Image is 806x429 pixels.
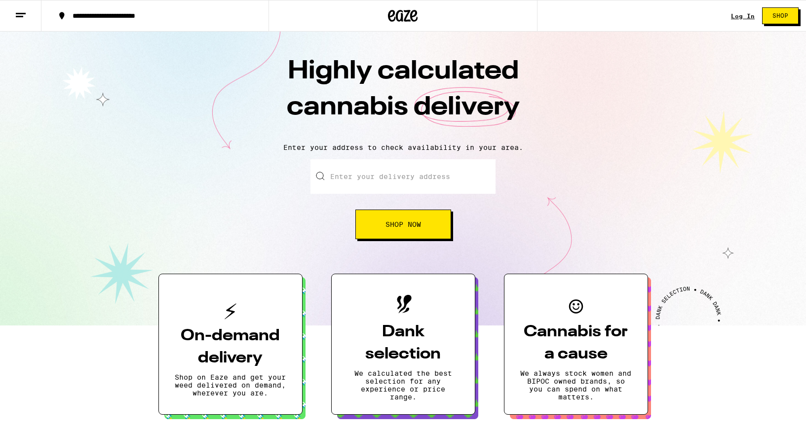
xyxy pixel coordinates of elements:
p: Enter your address to check availability in your area. [10,143,796,151]
h3: Cannabis for a cause [520,321,632,365]
button: On-demand deliveryShop on Eaze and get your weed delivered on demand, wherever you are. [158,274,303,415]
h1: Highly calculated cannabis delivery [230,54,576,136]
button: Shop [762,7,799,24]
button: Cannabis for a causeWe always stock women and BIPOC owned brands, so you can spend on what matters. [504,274,648,415]
p: Shop on Eaze and get your weed delivered on demand, wherever you are. [175,373,286,397]
p: We calculated the best selection for any experience or price range. [347,369,459,401]
span: Shop [772,13,788,19]
button: Dank selectionWe calculated the best selection for any experience or price range. [331,274,475,415]
a: Shop [755,7,806,24]
input: Enter your delivery address [310,159,496,194]
p: We always stock women and BIPOC owned brands, so you can spend on what matters. [520,369,632,401]
h3: Dank selection [347,321,459,365]
a: Log In [731,13,755,19]
span: Shop Now [385,221,421,228]
button: Shop Now [355,210,451,239]
h3: On-demand delivery [175,325,286,369]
